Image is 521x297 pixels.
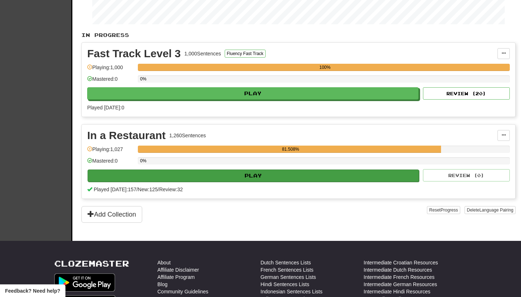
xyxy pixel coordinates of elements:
button: Review (20) [423,87,510,100]
button: DeleteLanguage Pairing [465,206,516,214]
button: Add Collection [81,206,142,223]
button: Review (0) [423,169,510,181]
div: Mastered: 0 [87,157,134,169]
span: Language Pairing [479,208,513,213]
div: 1,260 Sentences [169,132,206,139]
p: In Progress [81,32,516,39]
a: Blog [157,281,168,288]
a: Intermediate French Resources [364,273,435,281]
a: Intermediate Croatian Resources [364,259,438,266]
button: Play [87,87,419,100]
button: ResetProgress [427,206,460,214]
div: Playing: 1,000 [87,64,134,76]
div: In a Restaurant [87,130,166,141]
a: Dutch Sentences Lists [260,259,311,266]
span: Open feedback widget [5,287,60,294]
div: Mastered: 0 [87,75,134,87]
span: Progress [441,208,458,213]
div: 1,000 Sentences [185,50,221,57]
a: Clozemaster [54,259,129,268]
div: Fast Track Level 3 [87,48,181,59]
a: Affiliate Disclaimer [157,266,199,273]
a: Community Guidelines [157,288,208,295]
a: Hindi Sentences Lists [260,281,309,288]
img: Get it on Google Play [54,273,115,292]
span: New: 125 [138,187,158,192]
a: Intermediate German Resources [364,281,437,288]
button: Play [88,170,419,182]
a: German Sentences Lists [260,273,316,281]
a: Intermediate Hindi Resources [364,288,430,295]
span: Played [DATE]: 0 [87,105,124,110]
span: / [158,187,159,192]
a: Indonesian Sentences Lists [260,288,322,295]
a: Affiliate Program [157,273,195,281]
span: / [136,187,138,192]
div: Playing: 1,027 [87,146,134,158]
div: 81.508% [140,146,441,153]
a: About [157,259,171,266]
button: Fluency Fast Track [225,50,266,58]
span: Played [DATE]: 157 [94,187,136,192]
a: Intermediate Dutch Resources [364,266,432,273]
a: French Sentences Lists [260,266,313,273]
div: 100% [140,64,510,71]
span: Review: 32 [159,187,183,192]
